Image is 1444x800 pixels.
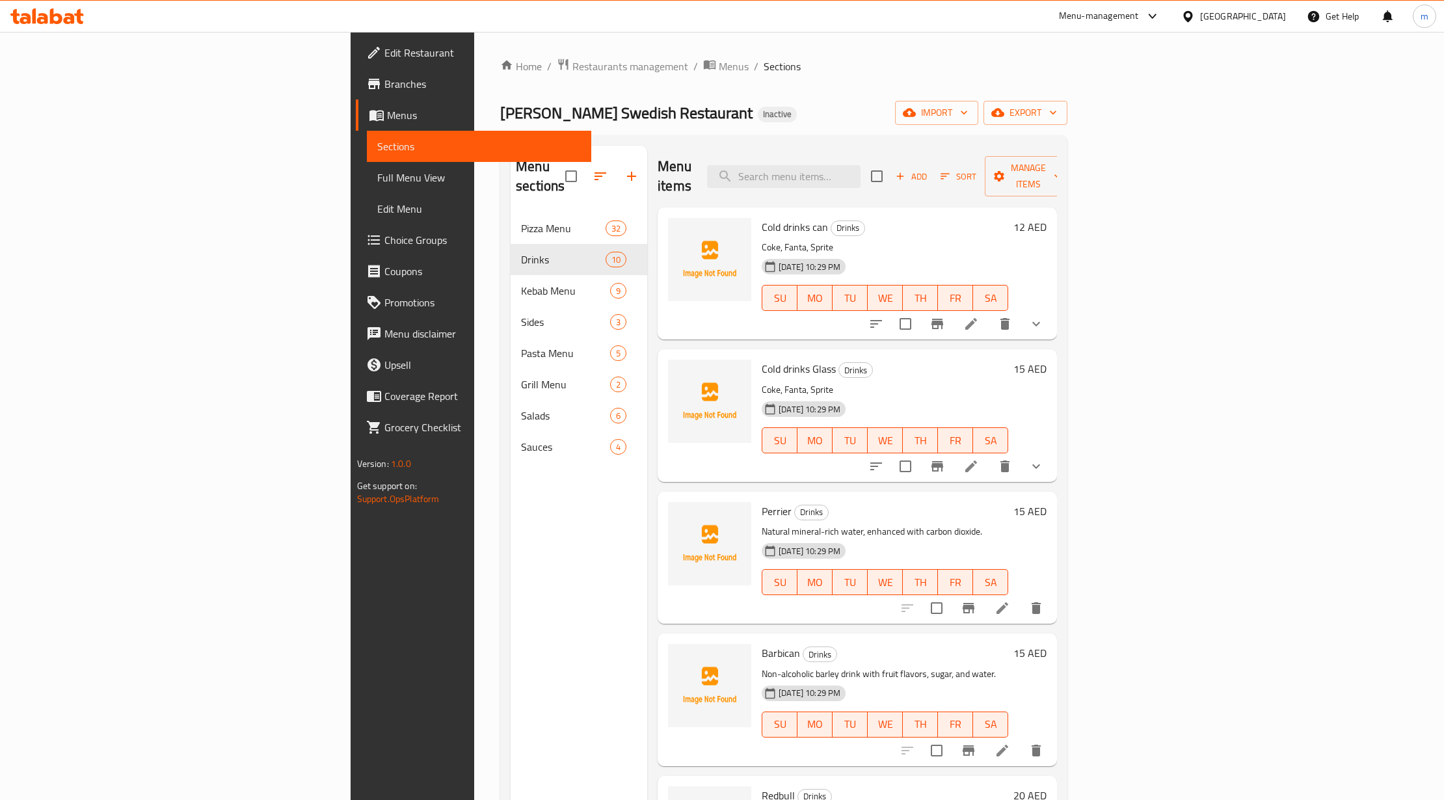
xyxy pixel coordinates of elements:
[831,220,864,235] span: Drinks
[973,427,1008,453] button: SA
[1013,218,1047,236] h6: 12 AED
[932,167,985,187] span: Sort items
[758,109,797,120] span: Inactive
[833,712,868,738] button: TU
[384,76,582,92] span: Branches
[978,431,1003,450] span: SA
[611,285,626,297] span: 9
[668,360,751,443] img: Cold drinks Glass
[923,737,950,764] span: Select to update
[903,427,938,453] button: TH
[1013,502,1047,520] h6: 15 AED
[606,220,626,236] div: items
[356,380,592,412] a: Coverage Report
[356,68,592,100] a: Branches
[953,735,984,766] button: Branch-specific-item
[762,217,828,237] span: Cold drinks can
[868,569,903,595] button: WE
[668,502,751,585] img: Perrier
[606,222,626,235] span: 32
[521,252,606,267] span: Drinks
[377,170,582,185] span: Full Menu View
[973,569,1008,595] button: SA
[707,165,861,188] input: search
[611,347,626,360] span: 5
[557,58,688,75] a: Restaurants management
[521,283,610,299] div: Kebab Menu
[941,169,976,184] span: Sort
[693,59,698,74] li: /
[391,455,411,472] span: 1.0.0
[768,573,792,592] span: SU
[511,369,647,400] div: Grill Menu2
[762,643,800,663] span: Barbican
[838,289,862,308] span: TU
[983,101,1067,125] button: export
[803,647,837,662] div: Drinks
[873,431,898,450] span: WE
[762,359,836,379] span: Cold drinks Glass
[606,254,626,266] span: 10
[873,289,898,308] span: WE
[387,107,582,123] span: Menus
[719,59,749,74] span: Menus
[795,505,828,520] span: Drinks
[616,161,647,192] button: Add section
[356,287,592,318] a: Promotions
[500,58,1067,75] nav: breadcrumb
[768,289,792,308] span: SU
[797,427,833,453] button: MO
[938,569,973,595] button: FR
[894,169,929,184] span: Add
[1421,9,1428,23] span: m
[995,160,1062,193] span: Manage items
[963,316,979,332] a: Edit menu item
[1028,459,1044,474] svg: Show Choices
[762,239,1008,256] p: Coke, Fanta, Sprite
[838,431,862,450] span: TU
[922,451,953,482] button: Branch-specific-item
[521,377,610,392] div: Grill Menu
[703,58,749,75] a: Menus
[838,715,862,734] span: TU
[762,285,797,311] button: SU
[377,139,582,154] span: Sections
[797,569,833,595] button: MO
[1059,8,1139,24] div: Menu-management
[863,163,890,190] span: Select section
[1013,644,1047,662] h6: 15 AED
[762,666,1008,682] p: Non-alcoholic barley drink with fruit flavors, sugar, and water.
[890,167,932,187] span: Add item
[585,161,616,192] span: Sort sections
[973,285,1008,311] button: SA
[1013,360,1047,378] h6: 15 AED
[668,218,751,301] img: Cold drinks can
[511,244,647,275] div: Drinks10
[903,712,938,738] button: TH
[521,439,610,455] div: Sauces
[384,45,582,60] span: Edit Restaurant
[943,715,968,734] span: FR
[511,306,647,338] div: Sides3
[868,712,903,738] button: WE
[868,427,903,453] button: WE
[764,59,801,74] span: Sections
[908,715,933,734] span: TH
[892,310,919,338] span: Select to update
[356,412,592,443] a: Grocery Checklist
[768,431,792,450] span: SU
[521,345,610,361] span: Pasta Menu
[768,715,792,734] span: SU
[521,408,610,423] div: Salads
[610,345,626,361] div: items
[511,275,647,306] div: Kebab Menu9
[572,59,688,74] span: Restaurants management
[833,285,868,311] button: TU
[995,743,1010,758] a: Edit menu item
[754,59,758,74] li: /
[356,349,592,380] a: Upsell
[978,715,1003,734] span: SA
[611,316,626,328] span: 3
[1021,593,1052,624] button: delete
